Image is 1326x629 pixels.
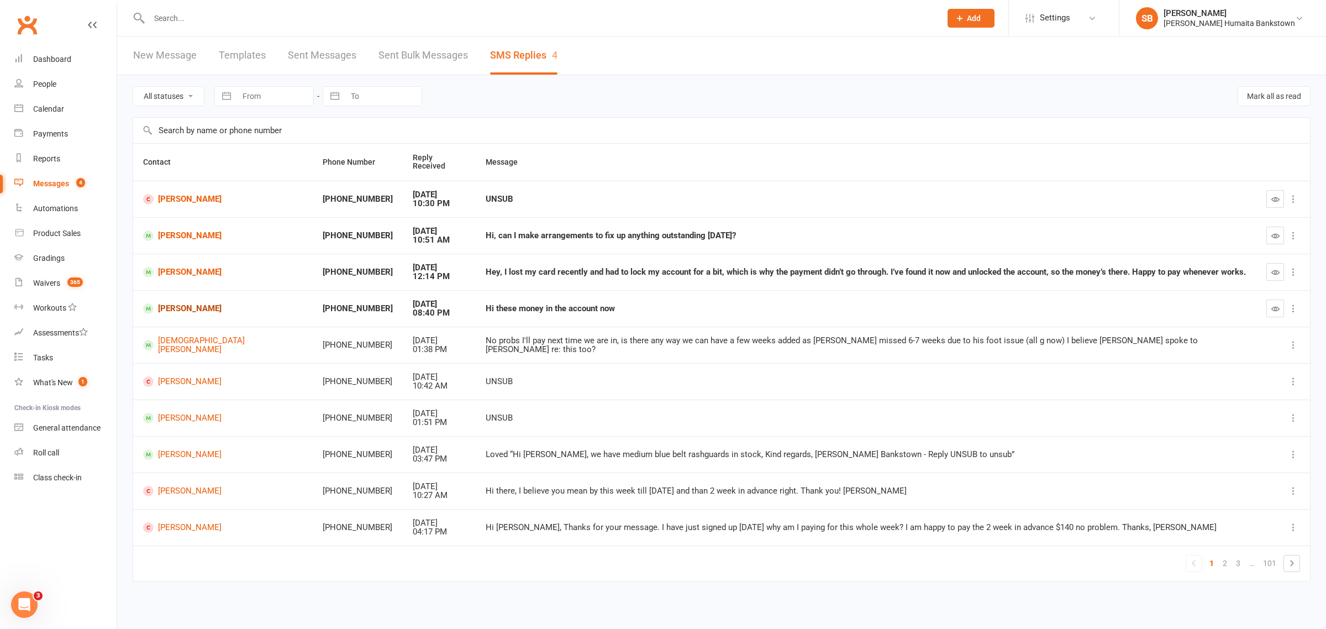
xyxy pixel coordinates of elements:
[486,523,1246,532] div: Hi [PERSON_NAME], Thanks for your message. I have just signed up [DATE] why am I paying for this ...
[14,271,117,296] a: Waivers 365
[14,171,117,196] a: Messages 4
[14,97,117,122] a: Calendar
[413,300,465,309] div: [DATE]
[413,454,465,464] div: 03:47 PM
[413,199,465,208] div: 10:30 PM
[143,413,303,423] a: [PERSON_NAME]
[486,231,1246,240] div: Hi, can I make arrangements to fix up anything outstanding [DATE]?
[33,229,81,238] div: Product Sales
[1205,555,1218,571] a: 1
[78,377,87,386] span: 1
[1136,7,1158,29] div: SB
[33,179,69,188] div: Messages
[143,486,303,496] a: [PERSON_NAME]
[14,370,117,395] a: What's New1
[33,55,71,64] div: Dashboard
[146,11,933,26] input: Search...
[323,486,393,496] div: [PHONE_NUMBER]
[14,321,117,345] a: Assessments
[313,144,403,181] th: Phone Number
[14,416,117,441] a: General attendance kiosk mode
[143,267,303,277] a: [PERSON_NAME]
[413,227,465,236] div: [DATE]
[143,336,303,354] a: [DEMOGRAPHIC_DATA][PERSON_NAME]
[14,345,117,370] a: Tasks
[236,87,313,106] input: From
[413,336,465,345] div: [DATE]
[413,263,465,272] div: [DATE]
[14,221,117,246] a: Product Sales
[143,303,303,314] a: [PERSON_NAME]
[1232,555,1245,571] a: 3
[413,445,465,455] div: [DATE]
[323,340,393,350] div: [PHONE_NUMBER]
[33,378,73,387] div: What's New
[11,591,38,618] iframe: Intercom live chat
[323,268,393,277] div: [PHONE_NUMBER]
[14,122,117,146] a: Payments
[14,246,117,271] a: Gradings
[33,473,82,482] div: Class check-in
[486,413,1246,423] div: UNSUB
[413,381,465,391] div: 10:42 AM
[33,353,53,362] div: Tasks
[33,448,59,457] div: Roll call
[413,482,465,491] div: [DATE]
[486,486,1246,496] div: Hi there, I believe you mean by this week till [DATE] and than 2 week in advance right. Thank you...
[67,277,83,287] span: 365
[403,144,475,181] th: Reply Received
[1238,86,1311,106] button: Mark all as read
[13,11,41,39] a: Clubworx
[323,377,393,386] div: [PHONE_NUMBER]
[33,104,64,113] div: Calendar
[33,254,65,263] div: Gradings
[490,36,557,75] a: SMS Replies4
[413,235,465,245] div: 10:51 AM
[552,49,557,61] div: 4
[323,231,393,240] div: [PHONE_NUMBER]
[14,441,117,465] a: Roll call
[967,14,981,23] span: Add
[14,296,117,321] a: Workouts
[143,449,303,460] a: [PERSON_NAME]
[486,377,1246,386] div: UNSUB
[133,118,1310,143] input: Search by name or phone number
[1245,555,1259,571] a: …
[33,328,88,337] div: Assessments
[476,144,1256,181] th: Message
[33,423,101,432] div: General attendance
[143,230,303,241] a: [PERSON_NAME]
[143,376,303,387] a: [PERSON_NAME]
[486,336,1246,354] div: No probs I'll pay next time we are in, is there any way we can have a few weeks added as [PERSON_...
[323,450,393,459] div: [PHONE_NUMBER]
[378,36,468,75] a: Sent Bulk Messages
[14,72,117,97] a: People
[345,87,422,106] input: To
[14,47,117,72] a: Dashboard
[14,196,117,221] a: Automations
[323,304,393,313] div: [PHONE_NUMBER]
[133,144,313,181] th: Contact
[413,308,465,318] div: 08:40 PM
[323,195,393,204] div: [PHONE_NUMBER]
[76,178,85,187] span: 4
[143,522,303,533] a: [PERSON_NAME]
[948,9,994,28] button: Add
[33,129,68,138] div: Payments
[413,518,465,528] div: [DATE]
[486,450,1246,459] div: Loved “Hi [PERSON_NAME], we have medium blue belt rashguards in stock, Kind regards, [PERSON_NAME...
[413,527,465,537] div: 04:17 PM
[486,268,1246,277] div: Hey, I lost my card recently and had to lock my account for a bit, which is why the payment didn’...
[486,195,1246,204] div: UNSUB
[143,194,303,205] a: [PERSON_NAME]
[219,36,266,75] a: Templates
[323,413,393,423] div: [PHONE_NUMBER]
[34,591,43,600] span: 3
[413,409,465,418] div: [DATE]
[33,303,66,312] div: Workouts
[33,154,60,163] div: Reports
[413,373,465,382] div: [DATE]
[413,418,465,427] div: 01:51 PM
[1164,18,1295,28] div: [PERSON_NAME] Humaita Bankstown
[33,279,60,287] div: Waivers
